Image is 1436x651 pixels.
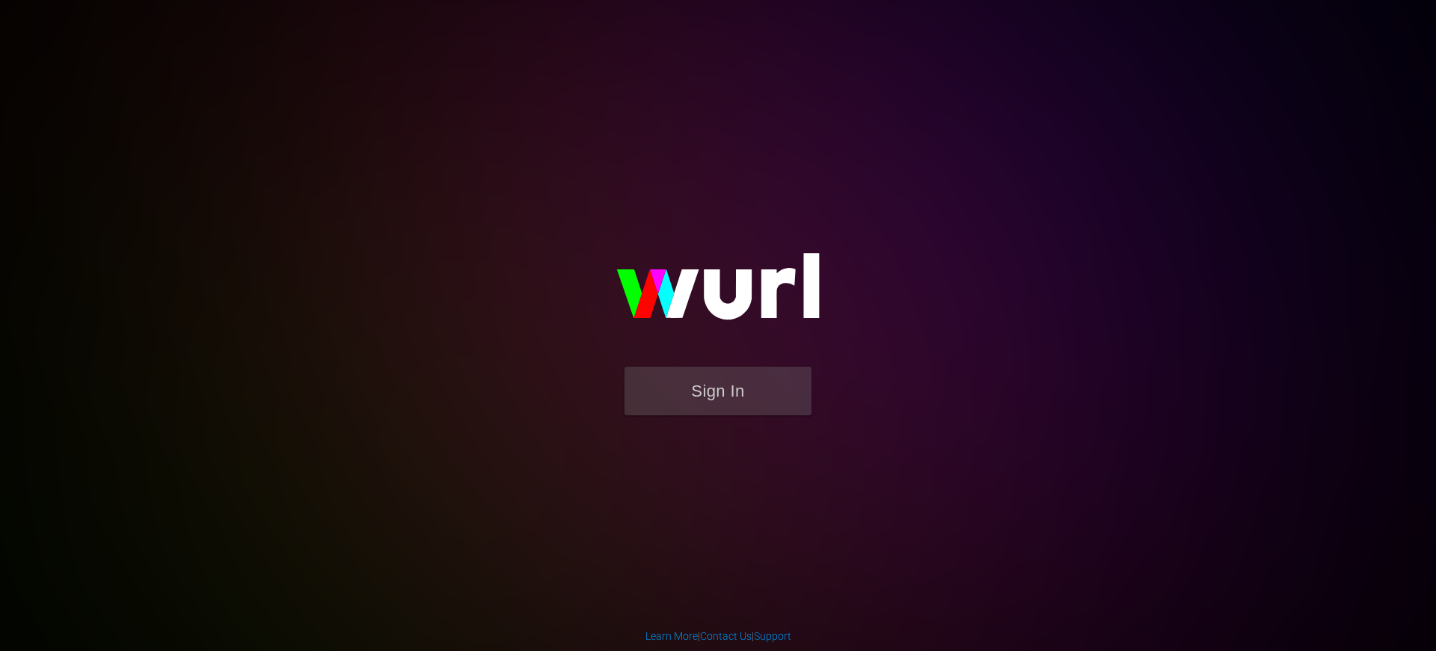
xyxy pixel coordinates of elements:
a: Contact Us [700,630,752,642]
a: Support [754,630,791,642]
a: Learn More [645,630,698,642]
button: Sign In [625,367,811,415]
div: | | [645,629,791,644]
img: wurl-logo-on-black-223613ac3d8ba8fe6dc639794a292ebdb59501304c7dfd60c99c58986ef67473.svg [568,221,868,366]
